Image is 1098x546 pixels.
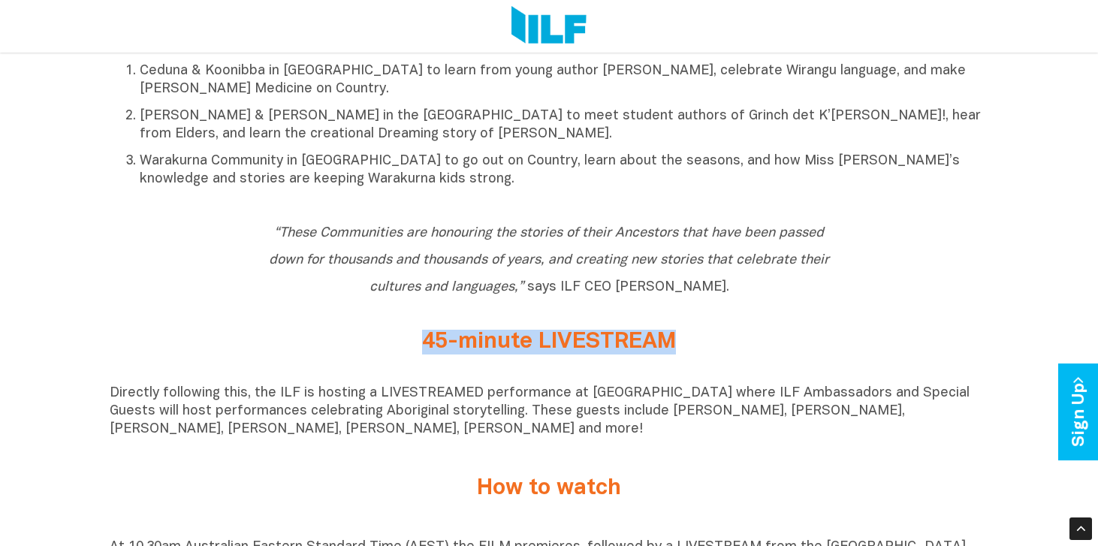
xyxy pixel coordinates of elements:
[267,476,831,501] h2: How to watch
[269,227,829,294] i: “These Communities are honouring the stories of their Ancestors that have been passed down for th...
[269,227,829,294] span: says ILF CEO [PERSON_NAME].
[267,330,831,354] h2: 45-minute LIVESTREAM
[140,62,988,98] p: Ceduna & Koonibba in [GEOGRAPHIC_DATA] to learn from young author [PERSON_NAME], celebrate Wirang...
[110,385,988,439] p: Directly following this, the ILF is hosting a LIVESTREAMED performance at [GEOGRAPHIC_DATA] where...
[140,107,988,143] p: [PERSON_NAME] & [PERSON_NAME] in the [GEOGRAPHIC_DATA] to meet student authors of Grinch det K’[P...
[140,152,988,189] p: Warakurna Community in [GEOGRAPHIC_DATA] to go out on Country, learn about the seasons, and how M...
[1069,517,1092,540] div: Scroll Back to Top
[511,6,586,47] img: Logo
